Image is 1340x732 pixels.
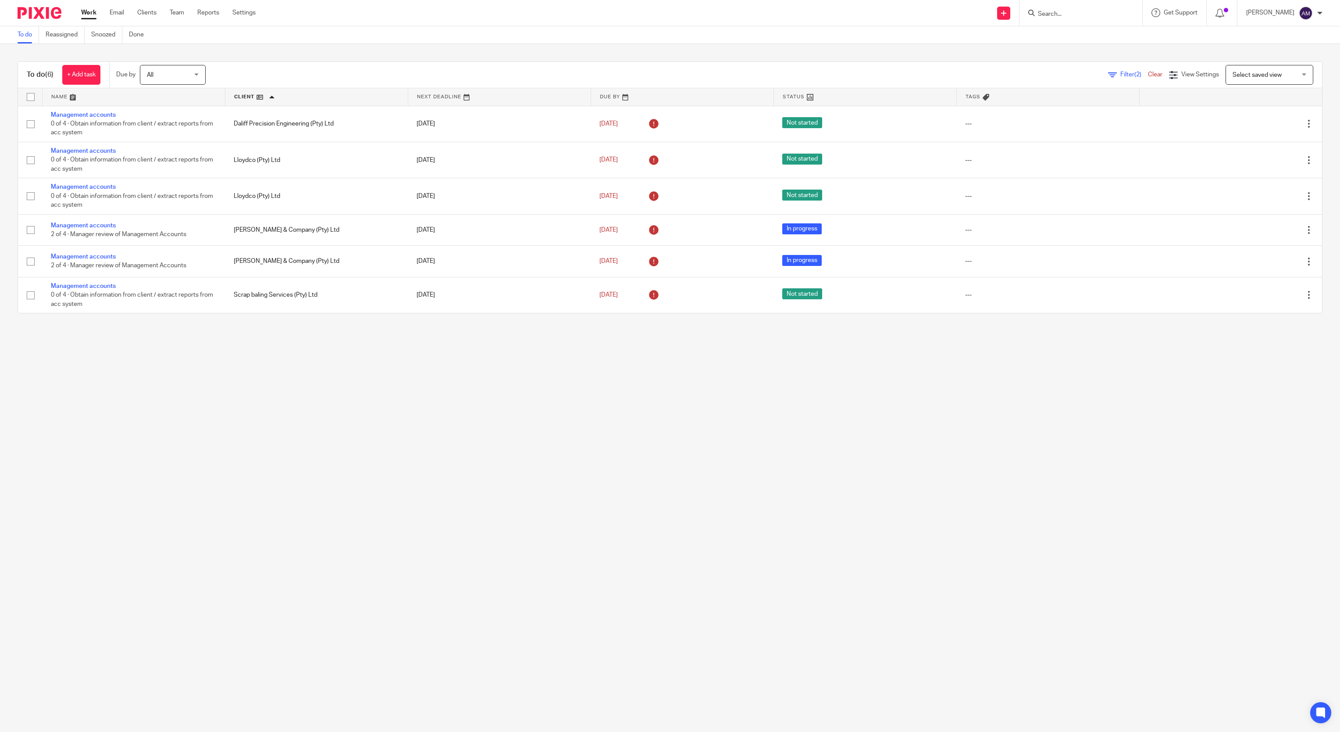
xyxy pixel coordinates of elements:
[225,178,408,214] td: Lloydco (Pty) Ltd
[46,26,85,43] a: Reassigned
[51,193,213,208] span: 0 of 4 · Obtain information from client / extract reports from acc system
[51,184,116,190] a: Management accounts
[408,106,591,142] td: [DATE]
[51,231,186,237] span: 2 of 4 · Manager review of Management Accounts
[782,190,822,201] span: Not started
[110,8,124,17] a: Email
[225,106,408,142] td: Daliff Precision Engineering (Pty) Ltd
[599,121,618,127] span: [DATE]
[408,178,591,214] td: [DATE]
[51,157,213,172] span: 0 of 4 · Obtain information from client / extract reports from acc system
[782,154,822,165] span: Not started
[51,292,213,307] span: 0 of 4 · Obtain information from client / extract reports from acc system
[81,8,96,17] a: Work
[51,222,116,229] a: Management accounts
[18,7,61,19] img: Pixie
[408,277,591,313] td: [DATE]
[1120,72,1148,78] span: Filter
[225,214,408,245] td: [PERSON_NAME] & Company (Pty) Ltd
[599,193,618,199] span: [DATE]
[62,65,100,85] a: + Add task
[129,26,150,43] a: Done
[1037,11,1116,18] input: Search
[51,263,186,269] span: 2 of 4 · Manager review of Management Accounts
[116,70,135,79] p: Due by
[965,257,1130,266] div: ---
[599,292,618,298] span: [DATE]
[91,26,122,43] a: Snoozed
[27,70,53,79] h1: To do
[225,142,408,178] td: Lloydco (Pty) Ltd
[965,291,1130,299] div: ---
[225,277,408,313] td: Scrap baling Services (Pty) Ltd
[965,226,1130,234] div: ---
[137,8,157,17] a: Clients
[232,8,256,17] a: Settings
[51,121,213,136] span: 0 of 4 · Obtain information from client / extract reports from acc system
[147,72,153,78] span: All
[599,227,618,233] span: [DATE]
[51,148,116,154] a: Management accounts
[1164,10,1197,16] span: Get Support
[51,283,116,289] a: Management accounts
[1246,8,1294,17] p: [PERSON_NAME]
[170,8,184,17] a: Team
[1148,72,1162,78] a: Clear
[965,119,1130,128] div: ---
[1181,72,1219,78] span: View Settings
[1233,72,1282,78] span: Select saved view
[965,156,1130,165] div: ---
[782,255,822,266] span: In progress
[782,117,822,128] span: Not started
[599,258,618,264] span: [DATE]
[225,246,408,277] td: [PERSON_NAME] & Company (Pty) Ltd
[408,214,591,245] td: [DATE]
[197,8,219,17] a: Reports
[782,223,822,234] span: In progress
[51,254,116,260] a: Management accounts
[51,112,116,118] a: Management accounts
[45,71,53,78] span: (6)
[965,192,1130,201] div: ---
[1134,72,1141,78] span: (2)
[782,288,822,299] span: Not started
[1299,6,1313,20] img: svg%3E
[408,246,591,277] td: [DATE]
[966,94,980,99] span: Tags
[408,142,591,178] td: [DATE]
[599,157,618,163] span: [DATE]
[18,26,39,43] a: To do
